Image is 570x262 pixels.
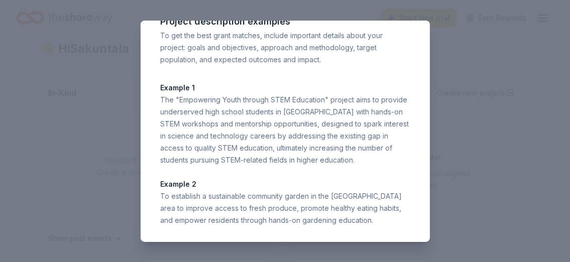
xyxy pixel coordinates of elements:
[161,178,410,190] p: Example 2
[161,82,410,94] p: Example 1
[161,30,410,66] div: To get the best grant matches, include important details about your project: goals and objectives...
[161,14,410,30] div: Project description examples
[161,94,410,166] div: The "Empowering Youth through STEM Education" project aims to provide underserved high school stu...
[161,190,410,226] div: To establish a sustainable community garden in the [GEOGRAPHIC_DATA] area to improve access to fr...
